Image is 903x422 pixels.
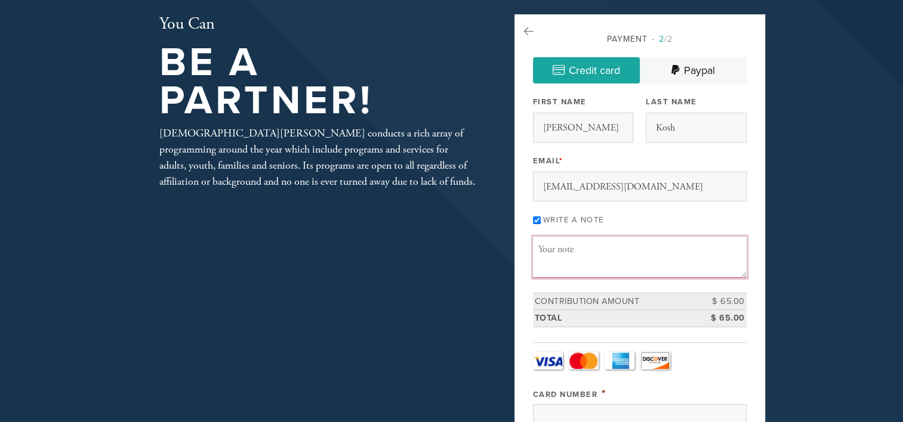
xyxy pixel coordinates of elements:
[693,310,747,327] td: $ 65.00
[533,97,587,107] label: First Name
[605,352,634,370] a: Amex
[559,156,563,166] span: This field is required.
[569,352,599,370] a: MasterCard
[533,156,563,166] label: Email
[659,34,664,44] span: 2
[693,293,747,310] td: $ 65.00
[543,215,604,225] label: Write a note
[533,352,563,370] a: Visa
[533,33,747,45] div: Payment
[602,387,606,400] span: This field is required.
[533,57,640,83] a: Credit card
[533,293,693,310] td: Contribution Amount
[640,57,747,83] a: Paypal
[159,125,476,190] div: [DEMOGRAPHIC_DATA][PERSON_NAME] conducts a rich array of programming around the year which includ...
[640,352,670,370] a: Discover
[159,44,476,120] h1: Be A Partner!
[159,14,476,35] h2: You Can
[646,97,697,107] label: Last Name
[652,34,673,44] span: /2
[533,310,693,327] td: Total
[533,390,598,399] label: Card Number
